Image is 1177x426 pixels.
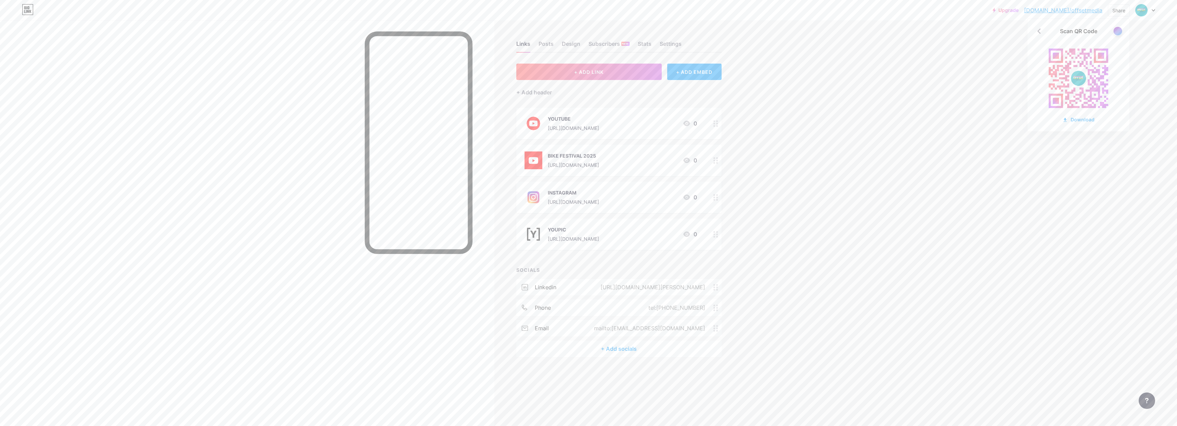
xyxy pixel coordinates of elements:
[535,304,551,312] div: phone
[683,119,697,128] div: 0
[525,115,542,132] img: YOUTUBE
[516,40,530,52] div: Links
[1060,27,1097,35] div: Scan QR Code
[548,124,599,132] div: [URL][DOMAIN_NAME]
[1062,116,1095,123] div: Download
[638,40,651,52] div: Stats
[660,40,682,52] div: Settings
[622,42,629,46] span: NEW
[1135,4,1148,17] img: offsetmedia
[590,283,713,291] div: [URL][DOMAIN_NAME][PERSON_NAME]
[535,283,556,291] div: linkedin
[548,161,599,169] div: [URL][DOMAIN_NAME]
[548,115,599,122] div: YOUTUBE
[548,152,599,159] div: BIKE FESTIVAL 2025
[539,40,554,52] div: Posts
[548,226,599,233] div: YOUPIC
[516,341,722,357] div: + Add socials
[525,225,542,243] img: YOUPIC
[574,69,604,75] span: + ADD LINK
[993,8,1019,13] a: Upgrade
[548,235,599,242] div: [URL][DOMAIN_NAME]
[535,324,549,332] div: email
[525,151,542,169] img: BIKE FESTIVAL 2025
[683,156,697,164] div: 0
[637,304,713,312] div: tel:[PHONE_NUMBER]
[683,193,697,201] div: 0
[588,40,630,52] div: Subscribers
[516,88,552,96] div: + Add header
[548,189,599,196] div: INSTAGRAM
[1024,6,1102,14] a: [DOMAIN_NAME]/offsetmedia
[683,230,697,238] div: 0
[562,40,580,52] div: Design
[516,266,722,274] div: SOCIALS
[667,64,722,80] div: + ADD EMBED
[583,324,713,332] div: mailto:[EMAIL_ADDRESS][DOMAIN_NAME]
[1112,7,1125,14] div: Share
[516,64,662,80] button: + ADD LINK
[525,188,542,206] img: INSTAGRAM
[548,198,599,205] div: [URL][DOMAIN_NAME]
